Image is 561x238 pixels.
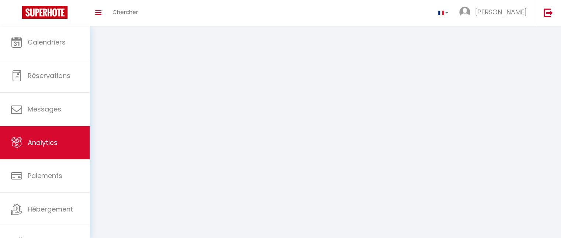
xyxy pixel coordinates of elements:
[28,71,70,80] span: Réservations
[28,38,66,47] span: Calendriers
[22,6,67,19] img: Super Booking
[6,3,28,25] button: Ouvrir le widget de chat LiveChat
[28,138,58,147] span: Analytics
[112,8,138,16] span: Chercher
[459,7,470,18] img: ...
[544,8,553,17] img: logout
[28,171,62,180] span: Paiements
[28,104,61,114] span: Messages
[28,205,73,214] span: Hébergement
[475,7,527,17] span: [PERSON_NAME]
